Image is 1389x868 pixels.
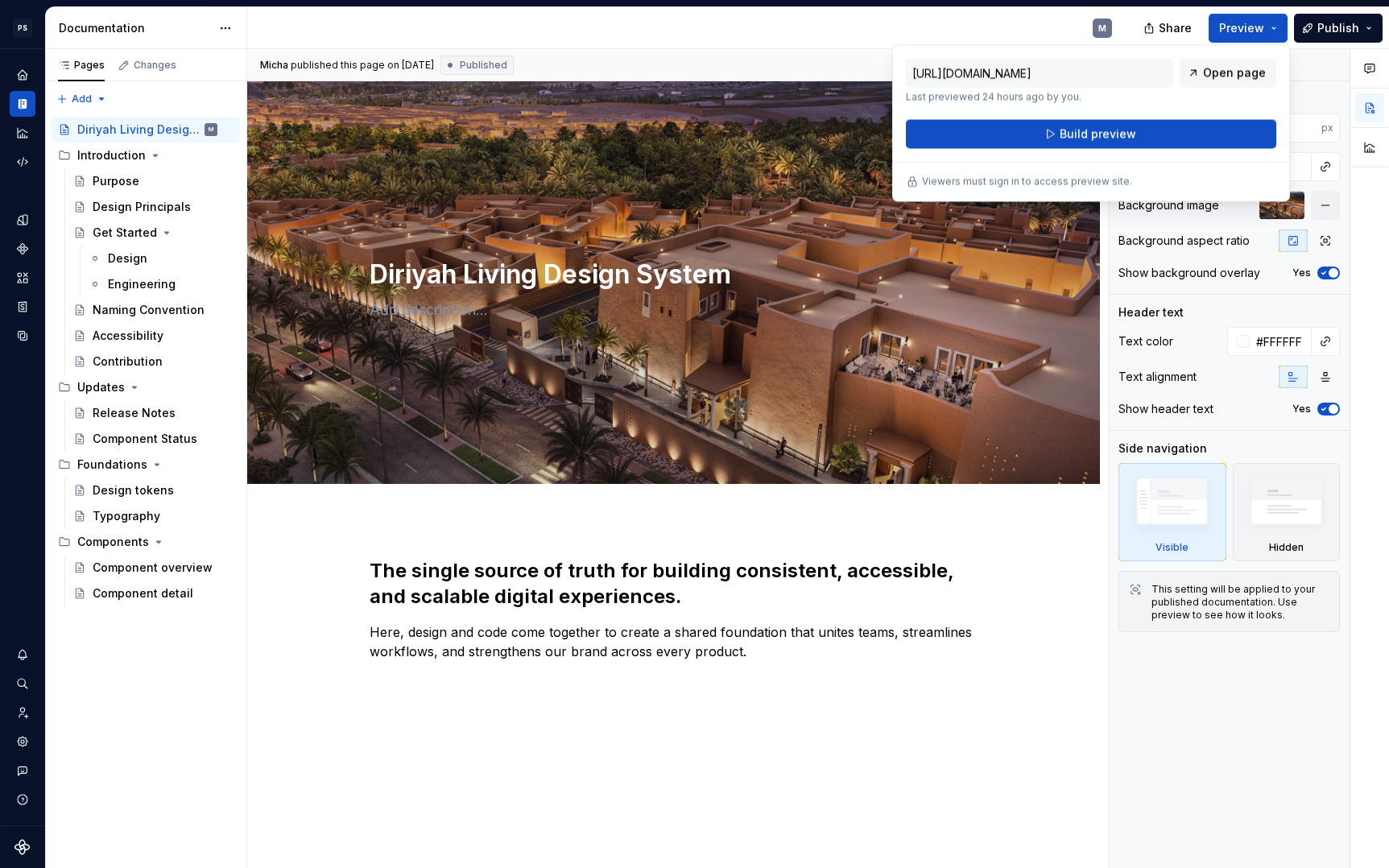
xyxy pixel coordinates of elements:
div: Introduction [77,147,146,163]
a: Design Principals [67,194,240,220]
h2: The single source of truth for building consistent, accessible, and scalable digital experiences. [370,558,978,610]
div: Purpose [93,173,139,189]
div: Engineering [108,276,176,292]
a: Diriyah Living Design SystemM [52,117,240,143]
div: Text alignment [1118,369,1197,385]
div: Component overview [93,560,213,576]
a: Naming Convention [67,297,240,323]
p: Here, design and code come together to create a shared foundation that unites teams, streamlines ... [370,622,978,661]
div: Typography [93,508,160,524]
button: Publish [1294,14,1383,43]
div: Background aspect ratio [1118,233,1250,249]
div: Page tree [52,117,240,606]
a: Component Status [67,426,240,452]
div: Hidden [1233,463,1341,561]
div: Design Principals [93,199,191,215]
button: Build preview [906,120,1276,149]
svg: Supernova Logo [14,839,31,855]
textarea: Diriyah Living Design System [366,255,975,294]
a: Analytics [10,120,35,146]
a: Design tokens [67,477,240,503]
button: Notifications [10,642,35,668]
a: Design [82,246,240,271]
a: Storybook stories [10,294,35,320]
a: Get Started [67,220,240,246]
div: Contribution [93,353,163,370]
div: Design tokens [10,207,35,233]
a: Contribution [67,349,240,374]
button: Share [1135,14,1202,43]
span: Build preview [1060,126,1136,143]
span: Published [460,59,507,72]
span: Publish [1317,20,1359,36]
div: Foundations [52,452,240,477]
div: Documentation [59,20,211,36]
div: Accessibility [93,328,163,344]
div: Release Notes [93,405,176,421]
a: Engineering [82,271,240,297]
div: Visible [1155,541,1189,554]
div: Design [108,250,147,267]
p: Viewers must sign in to access preview site. [922,176,1132,188]
div: Show background overlay [1118,265,1260,281]
div: Design tokens [93,482,174,498]
div: Component detail [93,585,193,601]
a: Documentation [10,91,35,117]
button: Search ⌘K [10,671,35,696]
div: Side navigation [1118,440,1207,457]
a: Assets [10,265,35,291]
label: Yes [1292,403,1311,415]
span: Preview [1219,20,1264,36]
div: Text color [1118,333,1173,349]
span: Share [1159,20,1192,36]
label: Yes [1292,267,1311,279]
div: PS [13,19,32,38]
a: Code automation [10,149,35,175]
p: px [1321,122,1333,134]
a: Component overview [67,555,240,581]
div: M [1098,22,1106,35]
div: Components [77,534,149,550]
div: Updates [52,374,240,400]
a: Home [10,62,35,88]
div: Naming Convention [93,302,205,318]
div: Get Started [93,225,157,241]
div: Background image [1118,197,1219,213]
div: Component Status [93,431,197,447]
div: Introduction [52,143,240,168]
a: Components [10,236,35,262]
div: Contact support [10,758,35,783]
div: Diriyah Living Design System [77,122,201,138]
a: Component detail [67,581,240,606]
div: M [209,122,213,138]
div: Foundations [77,457,147,473]
div: published this page on [DATE] [291,59,434,72]
span: Micha [260,59,288,72]
a: Open page [1180,59,1276,88]
div: Components [52,529,240,555]
button: Add [52,88,112,110]
a: Data sources [10,323,35,349]
input: Auto [1250,327,1312,356]
a: Invite team [10,700,35,725]
a: Accessibility [67,323,240,349]
a: Purpose [67,168,240,194]
div: This setting will be applied to your published documentation. Use preview to see how it looks. [1151,583,1329,622]
div: Visible [1118,463,1226,561]
div: Pages [58,59,105,72]
p: Last previewed 24 hours ago by you. [906,91,1173,104]
a: Release Notes [67,400,240,426]
a: Settings [10,729,35,754]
